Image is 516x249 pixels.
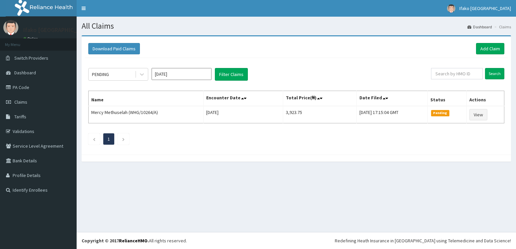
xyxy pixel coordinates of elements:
div: PENDING [92,71,109,78]
a: View [469,109,487,120]
footer: All rights reserved. [77,232,516,249]
span: Dashboard [14,70,36,76]
a: Next page [122,136,125,142]
td: [DATE] 17:15:04 GMT [356,106,427,123]
th: Encounter Date [204,91,283,106]
a: Add Claim [476,43,504,54]
th: Date Filed [356,91,427,106]
a: Page 1 is your current page [108,136,110,142]
td: 3,923.75 [283,106,356,123]
span: Claims [14,99,27,105]
li: Claims [493,24,511,30]
th: Name [89,91,204,106]
th: Actions [467,91,504,106]
a: Previous page [93,136,96,142]
span: Tariffs [14,114,26,120]
div: Redefining Heath Insurance in [GEOGRAPHIC_DATA] using Telemedicine and Data Science! [335,237,511,244]
a: Dashboard [467,24,492,30]
th: Total Price(₦) [283,91,356,106]
a: Online [23,36,39,41]
input: Search by HMO ID [431,68,483,79]
span: Switch Providers [14,55,48,61]
th: Status [427,91,466,106]
h1: All Claims [82,22,511,30]
td: [DATE] [204,106,283,123]
button: Download Paid Claims [88,43,140,54]
p: Ifako [GEOGRAPHIC_DATA] [23,27,93,33]
a: RelianceHMO [119,238,148,244]
span: Pending [431,110,449,116]
td: Mercy Methuselah (WHG/10264/A) [89,106,204,123]
span: Ifako [GEOGRAPHIC_DATA] [459,5,511,11]
input: Search [485,68,504,79]
strong: Copyright © 2017 . [82,238,149,244]
img: User Image [447,4,455,13]
img: User Image [3,20,18,35]
input: Select Month and Year [152,68,212,80]
button: Filter Claims [215,68,248,81]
